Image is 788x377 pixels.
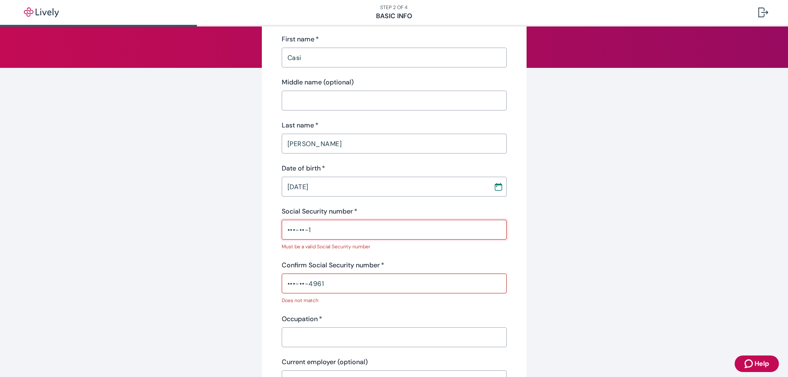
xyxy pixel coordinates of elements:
[282,120,319,130] label: Last name
[282,34,319,44] label: First name
[282,163,325,173] label: Date of birth
[282,243,501,250] p: Must be a valid Social Security number
[282,221,507,238] input: ••• - •• - ••••
[282,207,357,216] label: Social Security number
[752,2,775,22] button: Log out
[282,297,501,304] p: Does not match
[282,357,368,367] label: Current employer (optional)
[282,77,354,87] label: Middle name (optional)
[282,314,322,324] label: Occupation
[494,182,503,191] svg: Calendar
[754,359,769,369] span: Help
[282,260,384,270] label: Confirm Social Security number
[491,179,506,194] button: Choose date, selected date is Mar 20, 1973
[745,359,754,369] svg: Zendesk support icon
[282,178,488,195] input: MM / DD / YYYY
[735,355,779,372] button: Zendesk support iconHelp
[18,7,65,17] img: Lively
[282,275,507,292] input: ••• - •• - ••••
